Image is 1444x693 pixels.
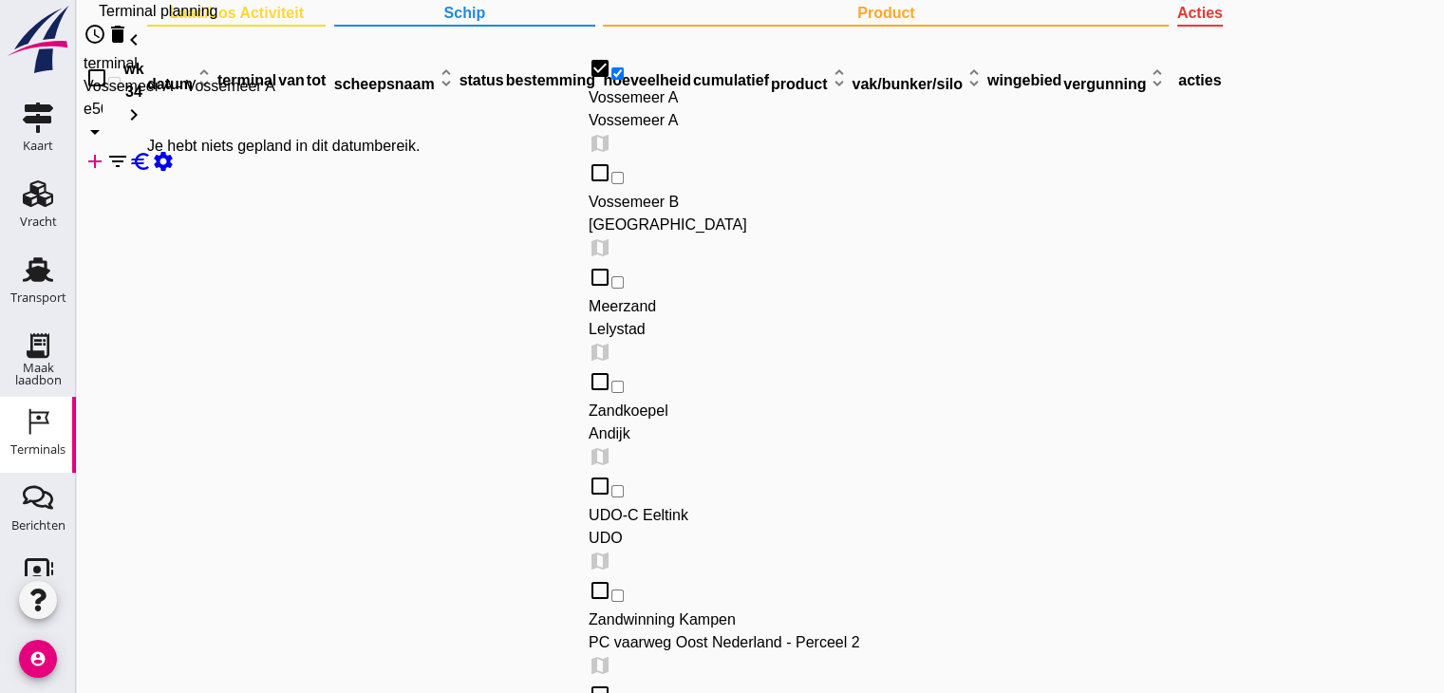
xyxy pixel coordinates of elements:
[513,550,535,572] i: Je kunt voor deze terminal plannen
[513,631,914,654] div: PC vaarweg Oost Nederland - Perceel 2
[23,140,53,152] div: Kaart
[513,445,535,468] i: Je kunt voor deze terminal plannen
[10,291,66,304] div: Transport
[10,443,66,456] div: Terminals
[513,579,535,602] i: check_box_outline_blank
[513,422,914,445] div: Andijk
[19,640,57,678] i: account_circle
[513,609,914,631] div: Zandwinning Kampen
[4,5,72,75] img: logo-small.a267ee39.svg
[30,150,53,173] i: filter_list
[513,370,535,393] i: check_box_outline_blank
[30,23,53,46] i: delete
[513,341,535,364] i: Je kunt voor deze terminal plannen
[8,55,62,71] label: terminal
[53,150,76,173] i: euro
[513,191,914,214] div: Vossemeer B
[8,98,27,121] input: Sluit
[513,318,914,341] div: Lelystad
[8,23,30,46] i: schedule
[8,121,30,143] i: arrow_drop_down
[513,654,535,677] i: Je kunt voor deze terminal plannen
[513,400,914,422] div: Zandkoepel
[513,236,535,259] i: Je kunt voor deze terminal plannen
[513,475,535,497] i: check_box_outline_blank
[513,527,914,550] div: UDO
[11,519,66,532] div: Berichten
[513,504,914,527] div: UDO-C Eeltink
[8,75,1360,98] div: Vossemeer A - Vossemeer A
[76,150,99,173] i: settings
[20,215,57,228] div: Vracht
[513,266,535,289] i: check_box_outline_blank
[513,214,914,236] div: [GEOGRAPHIC_DATA]
[8,150,30,173] i: add
[513,295,914,318] div: Meerzand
